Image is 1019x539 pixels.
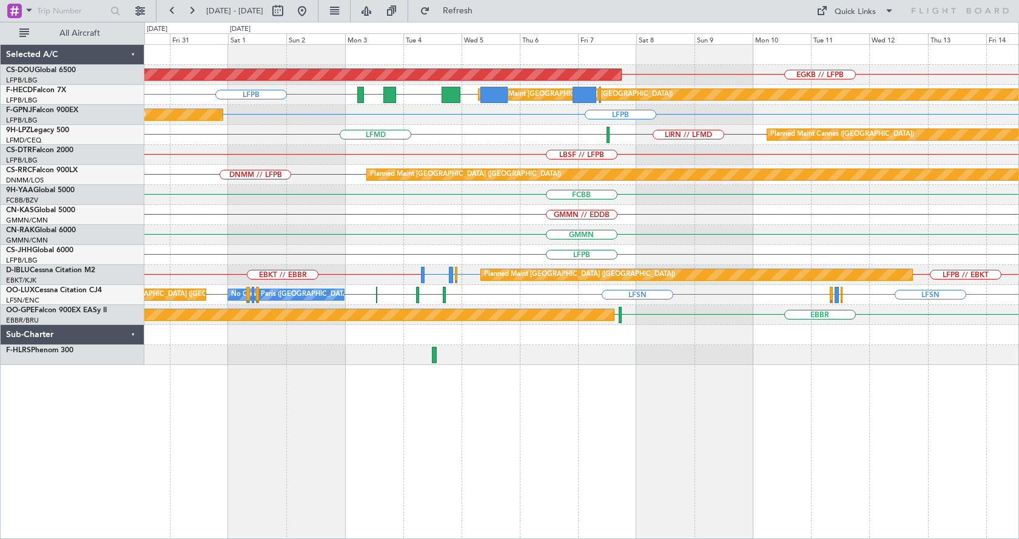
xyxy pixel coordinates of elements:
[6,136,41,145] a: LFMD/CEQ
[811,33,869,44] div: Tue 11
[6,267,95,274] a: D-IBLUCessna Citation M2
[286,33,345,44] div: Sun 2
[6,76,38,85] a: LFPB/LBG
[6,167,32,174] span: CS-RRC
[6,96,38,105] a: LFPB/LBG
[6,316,39,325] a: EBBR/BRU
[6,147,32,154] span: CS-DTR
[869,33,927,44] div: Wed 12
[432,7,483,15] span: Refresh
[403,33,462,44] div: Tue 4
[228,33,286,44] div: Sat 1
[694,33,753,44] div: Sun 9
[578,33,636,44] div: Fri 7
[370,166,561,184] div: Planned Maint [GEOGRAPHIC_DATA] ([GEOGRAPHIC_DATA])
[6,347,31,354] span: F-HLRS
[6,196,38,205] a: FCBB/BZV
[6,276,36,285] a: EBKT/KJK
[484,266,675,284] div: Planned Maint [GEOGRAPHIC_DATA] ([GEOGRAPHIC_DATA])
[230,24,251,35] div: [DATE]
[6,227,35,234] span: CN-RAK
[928,33,986,44] div: Thu 13
[6,307,107,314] a: OO-GPEFalcon 900EX EASy II
[770,126,914,144] div: Planned Maint Cannes ([GEOGRAPHIC_DATA])
[32,29,128,38] span: All Aircraft
[6,207,75,214] a: CN-KASGlobal 5000
[520,33,578,44] div: Thu 6
[6,147,73,154] a: CS-DTRFalcon 2000
[170,33,228,44] div: Fri 31
[6,107,78,114] a: F-GPNJFalcon 900EX
[753,33,811,44] div: Mon 10
[6,207,34,214] span: CN-KAS
[345,33,403,44] div: Mon 3
[6,227,76,234] a: CN-RAKGlobal 6000
[6,107,32,114] span: F-GPNJ
[231,286,351,304] div: No Crew Paris ([GEOGRAPHIC_DATA])
[6,187,33,194] span: 9H-YAA
[6,127,69,134] a: 9H-LPZLegacy 500
[6,247,73,254] a: CS-JHHGlobal 6000
[6,247,32,254] span: CS-JHH
[636,33,694,44] div: Sat 8
[71,286,262,304] div: Planned Maint [GEOGRAPHIC_DATA] ([GEOGRAPHIC_DATA])
[6,67,35,74] span: CS-DOU
[147,24,167,35] div: [DATE]
[6,176,44,185] a: DNMM/LOS
[6,67,76,74] a: CS-DOUGlobal 6500
[414,1,487,21] button: Refresh
[6,127,30,134] span: 9H-LPZ
[6,287,35,294] span: OO-LUX
[6,167,78,174] a: CS-RRCFalcon 900LX
[6,216,48,225] a: GMMN/CMN
[13,24,132,43] button: All Aircraft
[6,256,38,265] a: LFPB/LBG
[6,87,66,94] a: F-HECDFalcon 7X
[6,236,48,245] a: GMMN/CMN
[835,6,876,18] div: Quick Links
[206,5,263,16] span: [DATE] - [DATE]
[810,1,900,21] button: Quick Links
[6,287,102,294] a: OO-LUXCessna Citation CJ4
[6,307,35,314] span: OO-GPE
[37,2,107,20] input: Trip Number
[6,187,75,194] a: 9H-YAAGlobal 5000
[6,296,39,305] a: LFSN/ENC
[6,156,38,165] a: LFPB/LBG
[6,116,38,125] a: LFPB/LBG
[6,87,33,94] span: F-HECD
[6,267,30,274] span: D-IBLU
[462,33,520,44] div: Wed 5
[6,347,73,354] a: F-HLRSPhenom 300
